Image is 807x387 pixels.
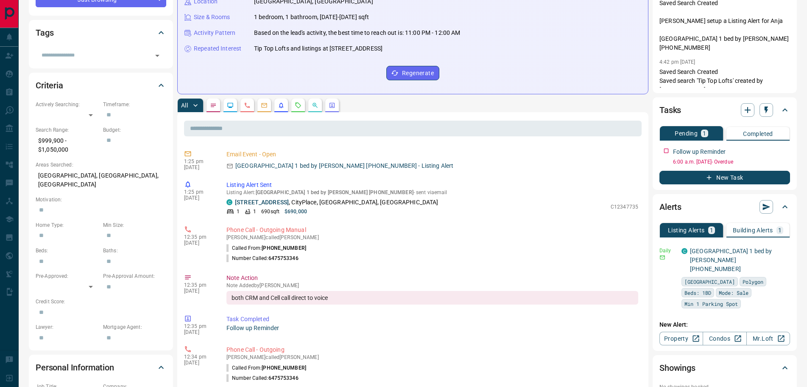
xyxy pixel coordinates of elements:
[210,102,217,109] svg: Notes
[659,197,790,217] div: Alerts
[673,158,790,166] p: 6:00 a.m. [DATE] - Overdue
[194,13,230,22] p: Size & Rooms
[36,79,63,92] h2: Criteria
[684,299,738,308] span: Min 1 Parking Spot
[659,254,665,260] svg: Email
[36,134,99,157] p: $999,900 - $1,050,000
[733,227,773,233] p: Building Alerts
[181,102,188,108] p: All
[719,288,748,297] span: Mode: Sale
[659,320,790,329] p: New Alert:
[256,189,413,195] span: [GEOGRAPHIC_DATA] 1 bed by [PERSON_NAME] [PHONE_NUMBER]
[36,272,99,280] p: Pre-Approved:
[36,169,166,192] p: [GEOGRAPHIC_DATA], [GEOGRAPHIC_DATA], [GEOGRAPHIC_DATA]
[194,28,235,37] p: Activity Pattern
[254,44,383,53] p: Tip Top Lofts and listings at [STREET_ADDRESS]
[226,315,638,324] p: Task Completed
[226,291,638,305] div: both CRM and Cell call direct to voice
[268,375,299,381] span: 6475753346
[103,323,166,331] p: Mortgage Agent:
[659,100,790,120] div: Tasks
[36,247,99,254] p: Beds:
[103,221,166,229] p: Min Size:
[278,102,285,109] svg: Listing Alerts
[184,354,214,360] p: 12:34 pm
[235,161,453,170] p: [GEOGRAPHIC_DATA] 1 bed by [PERSON_NAME] [PHONE_NUMBER] - Listing Alert
[103,272,166,280] p: Pre-Approval Amount:
[659,68,790,94] p: Saved Search Created Saved search 'Tip Top Lofts' created by [PERSON_NAME]
[329,102,335,109] svg: Agent Actions
[261,102,268,109] svg: Emails
[226,244,306,252] p: Called From:
[103,126,166,134] p: Budget:
[36,196,166,203] p: Motivation:
[36,298,166,305] p: Credit Score:
[226,282,638,288] p: Note Added by [PERSON_NAME]
[778,227,782,233] p: 1
[226,254,299,262] p: Number Called:
[36,323,99,331] p: Lawyer:
[684,277,735,286] span: [GEOGRAPHIC_DATA]
[36,221,99,229] p: Home Type:
[659,59,695,65] p: 4:42 pm [DATE]
[668,227,705,233] p: Listing Alerts
[184,288,214,294] p: [DATE]
[226,364,306,372] p: Called From:
[226,234,638,240] p: [PERSON_NAME] called [PERSON_NAME]
[36,161,166,169] p: Areas Searched:
[295,102,302,109] svg: Requests
[36,101,99,108] p: Actively Searching:
[226,189,638,195] p: Listing Alert : - sent via email
[659,103,681,117] h2: Tasks
[659,171,790,184] button: New Task
[226,181,638,189] p: Listing Alert Sent
[703,332,746,345] a: Condos
[254,28,461,37] p: Based on the lead's activity, the best time to reach out is: 11:00 PM - 12:00 AM
[184,360,214,366] p: [DATE]
[253,208,256,215] p: 1
[36,75,166,96] div: Criteria
[703,130,706,136] p: 1
[675,130,698,136] p: Pending
[710,227,713,233] p: 1
[235,198,438,207] p: , CityPlace, [GEOGRAPHIC_DATA], [GEOGRAPHIC_DATA]
[611,203,638,211] p: C12347735
[312,102,318,109] svg: Opportunities
[743,131,773,137] p: Completed
[36,26,53,40] h2: Tags
[262,245,306,251] span: [PHONE_NUMBER]
[184,234,214,240] p: 12:35 pm
[261,208,279,215] p: 690 sqft
[226,226,638,234] p: Phone Call - Outgoing Manual
[226,324,638,333] p: Follow up Reminder
[659,358,790,378] div: Showings
[184,158,214,164] p: 1:25 pm
[226,374,299,382] p: Number Called:
[103,247,166,254] p: Baths:
[184,164,214,170] p: [DATE]
[673,147,726,156] p: Follow up Reminder
[184,323,214,329] p: 12:35 pm
[194,44,241,53] p: Repeated Interest
[36,357,166,378] div: Personal Information
[659,200,681,214] h2: Alerts
[681,248,687,254] div: condos.ca
[659,247,676,254] p: Daily
[184,195,214,201] p: [DATE]
[227,102,234,109] svg: Lead Browsing Activity
[659,361,695,375] h2: Showings
[226,354,638,360] p: [PERSON_NAME] called [PERSON_NAME]
[262,365,306,371] span: [PHONE_NUMBER]
[235,199,289,206] a: [STREET_ADDRESS]
[36,126,99,134] p: Search Range:
[226,274,638,282] p: Note Action
[268,255,299,261] span: 6475753346
[743,277,763,286] span: Polygon
[746,332,790,345] a: Mr.Loft
[285,208,307,215] p: $690,000
[36,23,166,43] div: Tags
[244,102,251,109] svg: Calls
[659,332,703,345] a: Property
[226,199,232,205] div: condos.ca
[36,361,114,374] h2: Personal Information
